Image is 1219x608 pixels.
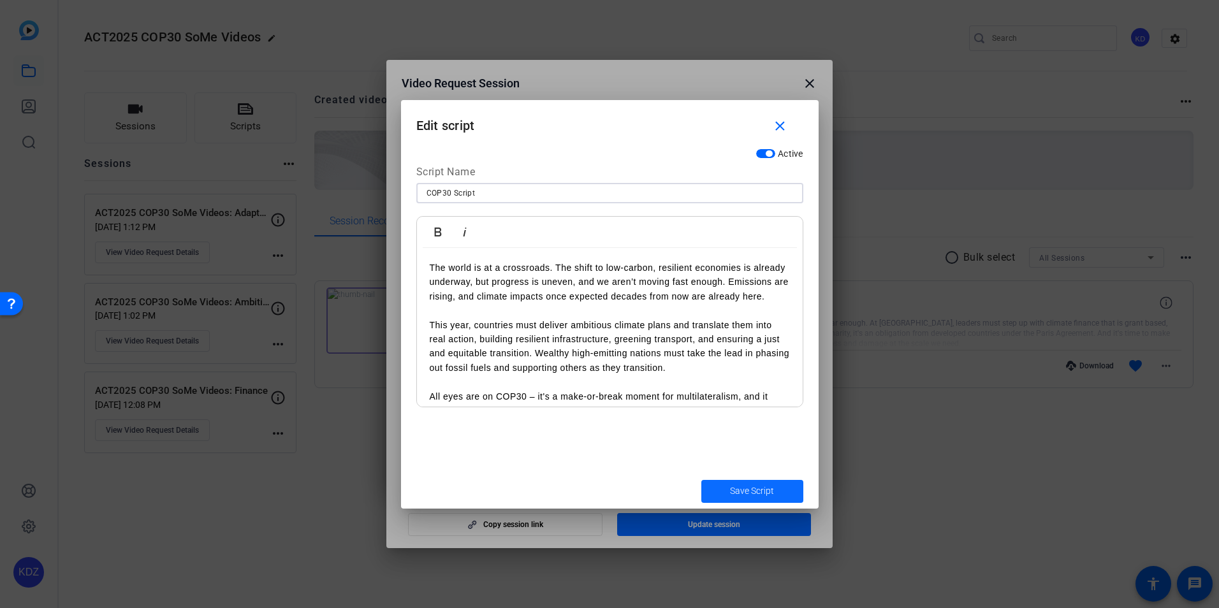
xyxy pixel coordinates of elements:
p: All eyes are on COP30 – it's a make-or-break moment for multilateralism, and it must be the turni... [430,389,790,418]
span: Save Script [730,484,774,498]
p: This year, countries must deliver ambitious climate plans and translate them into real action, bu... [430,318,790,375]
button: Bold (Ctrl+B) [426,219,450,245]
span: Active [778,148,803,159]
button: Save Script [701,480,803,503]
div: Script Name [416,164,803,184]
mat-icon: close [772,119,788,134]
button: Italic (Ctrl+I) [453,219,477,245]
p: The world is at a crossroads. The shift to low-carbon, resilient economies is already underway, b... [430,261,790,303]
h1: Edit script [401,100,819,141]
input: Enter Script Name [427,185,793,201]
